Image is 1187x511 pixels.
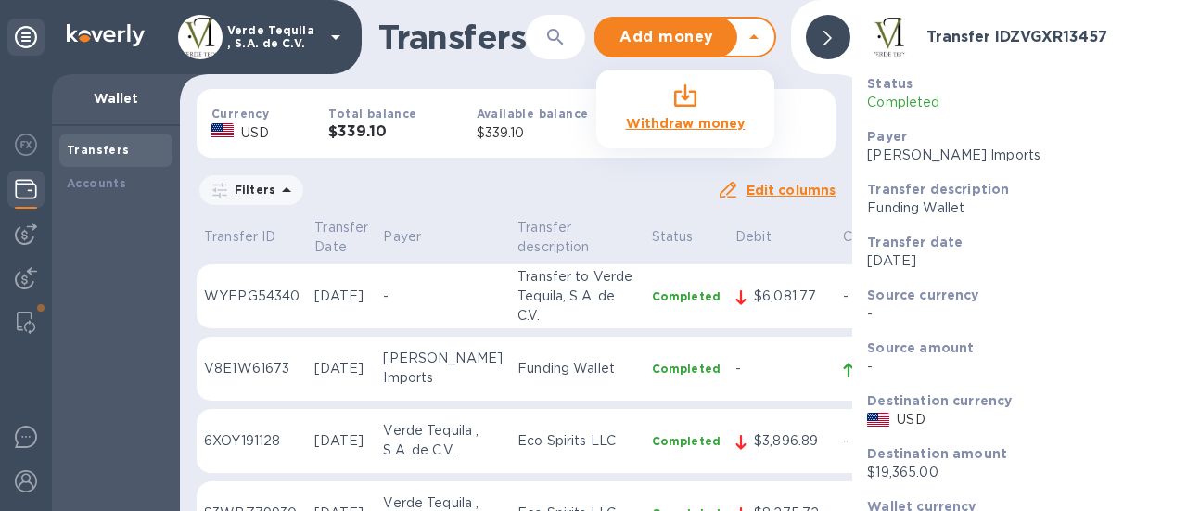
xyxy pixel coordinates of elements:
p: Status [652,227,721,247]
b: Destination currency [867,393,1012,408]
p: USD [241,123,269,143]
h3: $339.10 [328,123,416,141]
p: Completed [867,93,1174,112]
img: Logo [67,24,145,46]
b: Destination amount [867,446,1007,461]
p: USD [897,410,925,429]
p: Transfer ID [204,227,300,247]
p: $3,896.89 [754,431,828,451]
u: Edit columns [747,183,836,198]
p: - [383,287,503,306]
p: Verde Tequila , S.A. de C.V. [383,421,503,460]
p: - [867,304,1174,324]
p: [PERSON_NAME] Imports [867,146,1174,165]
b: Transfer description [867,182,1009,197]
p: - [843,431,936,451]
button: Add money [596,19,737,56]
p: Transfer to Verde Tequila, S.A. de C.V. [517,267,637,326]
p: Wallet [67,89,165,108]
h1: Transfers [378,18,526,57]
b: Accounts [67,176,126,190]
p: Funding Wallet [517,359,637,378]
p: - [735,359,828,378]
p: $339.10 [477,123,589,143]
p: Credit [843,227,936,247]
b: Payer [867,129,907,144]
b: Total balance [328,107,416,121]
b: Source currency [867,287,978,302]
b: Withdraw money [626,116,746,131]
p: $6,081.77 [754,287,828,306]
h3: Transfer ID ZVGXR13457 [926,29,1107,46]
p: V8E1W61673 [204,359,300,378]
p: Verde Tequila , S.A. de C.V. [227,24,320,50]
p: - [843,287,936,306]
p: Debit [735,227,828,247]
p: [DATE] [314,287,368,306]
p: 6XOY191128 [204,431,300,451]
p: - [867,357,1174,377]
img: Wallets [15,178,37,200]
b: Available balance [477,107,589,121]
p: Completed [652,288,721,304]
p: Completed [652,361,721,377]
p: Completed [652,433,721,449]
b: Transfer date [867,235,963,249]
p: [PERSON_NAME] Imports [383,349,503,388]
p: $19,365.00 [867,463,1174,482]
b: Currency [211,107,269,121]
p: Transfer description [517,218,637,257]
p: Payer [383,227,503,247]
span: Add money [611,26,722,48]
p: Funding Wallet [867,198,1174,218]
p: Filters [227,182,275,198]
p: Eco Spirits LLC [517,431,637,451]
div: Unpin categories [7,19,45,56]
b: Status [867,76,913,91]
p: [DATE] [314,359,368,378]
img: Foreign exchange [15,134,37,156]
p: [DATE] [867,251,1174,271]
b: Transfers [67,143,130,157]
p: [DATE] [314,431,368,451]
b: Source amount [867,340,974,355]
p: WYFPG54340 [204,287,300,306]
p: Transfer Date [314,218,368,257]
